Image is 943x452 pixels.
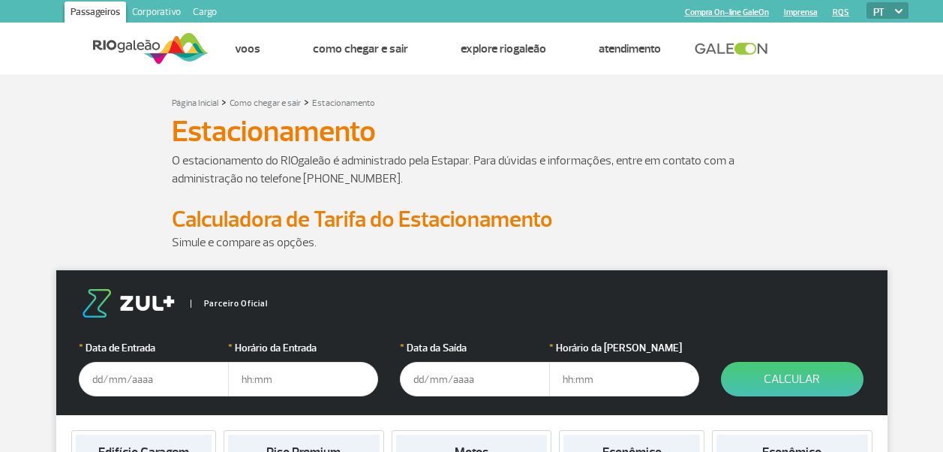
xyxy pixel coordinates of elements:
input: hh:mm [228,362,378,396]
a: Explore RIOgaleão [461,41,546,56]
label: Horário da Entrada [228,340,378,356]
img: logo-zul.png [79,289,178,318]
input: dd/mm/aaaa [79,362,229,396]
a: Cargo [187,2,223,26]
p: Simule e compare as opções. [172,234,772,252]
a: Como chegar e sair [230,98,301,109]
label: Data da Saída [400,340,550,356]
a: Compra On-line GaleOn [685,8,769,17]
label: Data de Entrada [79,340,229,356]
span: Parceiro Oficial [191,300,268,308]
a: Atendimento [599,41,661,56]
a: Estacionamento [312,98,375,109]
button: Calcular [721,362,863,396]
a: RQS [833,8,849,17]
a: Corporativo [126,2,187,26]
a: Voos [235,41,260,56]
h1: Estacionamento [172,119,772,144]
input: dd/mm/aaaa [400,362,550,396]
label: Horário da [PERSON_NAME] [549,340,699,356]
p: O estacionamento do RIOgaleão é administrado pela Estapar. Para dúvidas e informações, entre em c... [172,152,772,188]
a: > [304,93,309,110]
a: Imprensa [784,8,818,17]
a: Passageiros [65,2,126,26]
input: hh:mm [549,362,699,396]
a: Página Inicial [172,98,218,109]
a: > [221,93,227,110]
a: Como chegar e sair [313,41,408,56]
h2: Calculadora de Tarifa do Estacionamento [172,206,772,234]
